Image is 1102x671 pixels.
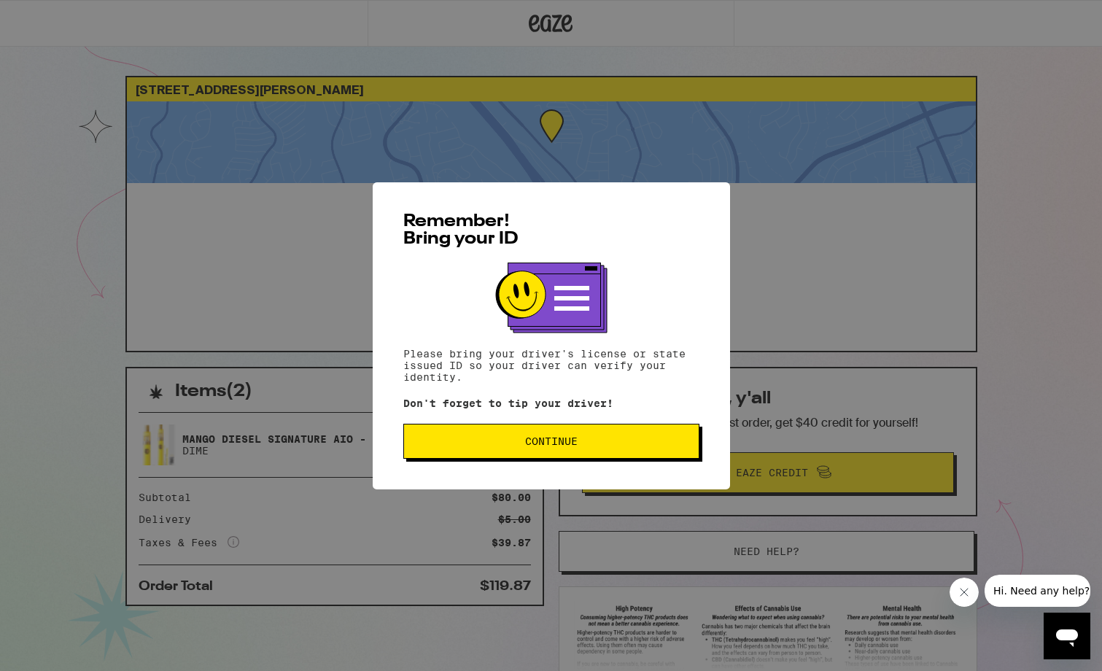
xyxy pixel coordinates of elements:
button: Continue [403,424,699,459]
iframe: Message from company [985,575,1090,607]
iframe: Close message [950,578,979,607]
p: Don't forget to tip your driver! [403,397,699,409]
iframe: Button to launch messaging window [1044,613,1090,659]
span: Continue [525,436,578,446]
p: Please bring your driver's license or state issued ID so your driver can verify your identity. [403,348,699,383]
span: Remember! Bring your ID [403,213,519,248]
